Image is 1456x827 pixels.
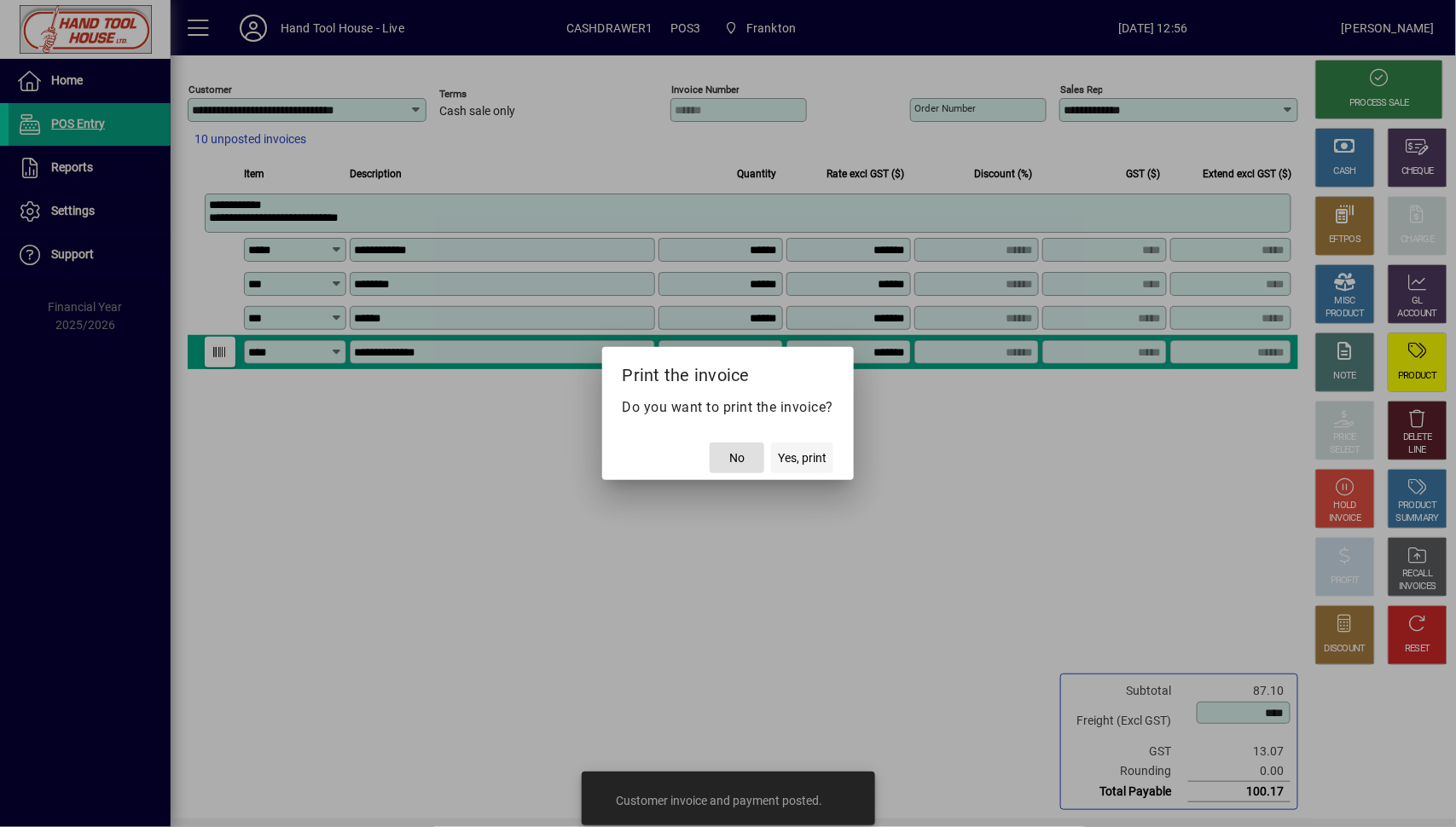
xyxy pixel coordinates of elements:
[729,449,745,467] span: No
[602,347,855,396] h2: Print the invoice
[778,449,827,467] span: Yes, print
[623,397,834,418] p: Do you want to print the invoice?
[710,442,764,473] button: No
[771,442,833,473] button: Yes, print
